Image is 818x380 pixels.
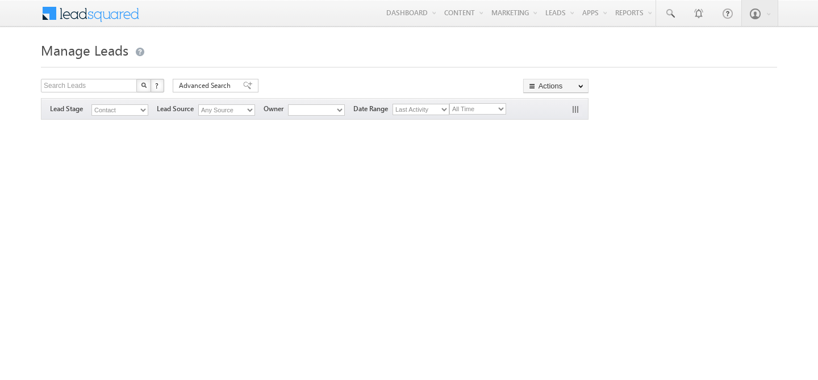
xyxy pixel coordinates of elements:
[41,41,128,59] span: Manage Leads
[157,104,198,114] span: Lead Source
[141,82,147,88] img: Search
[264,104,288,114] span: Owner
[151,79,164,92] button: ?
[179,81,234,91] span: Advanced Search
[50,104,91,114] span: Lead Stage
[155,81,160,90] span: ?
[353,104,393,114] span: Date Range
[523,79,589,93] button: Actions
